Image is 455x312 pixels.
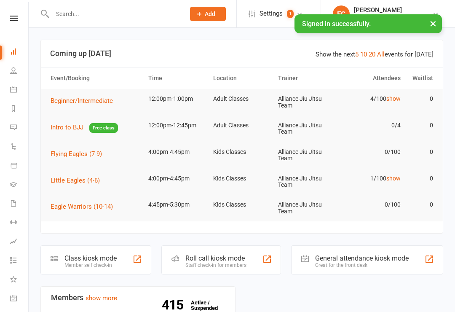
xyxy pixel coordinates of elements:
div: Show the next events for [DATE] [316,49,434,59]
span: Free class [89,123,118,133]
a: Calendar [10,81,29,100]
td: Alliance Jiu Jitsu Team [274,195,339,221]
div: Member self check-in [64,262,117,268]
div: General attendance kiosk mode [315,254,409,262]
a: General attendance kiosk mode [10,290,29,309]
td: 0/4 [339,116,404,135]
td: Kids Classes [209,142,274,162]
td: 4:45pm-5:30pm [145,195,209,215]
strong: 415 [162,299,187,311]
div: Alliance [GEOGRAPHIC_DATA] [354,14,432,22]
a: show [386,95,401,102]
span: Add [205,11,215,17]
button: Little Eagles (4-6) [51,175,106,186]
th: Event/Booking [47,67,145,89]
td: 0 [404,195,437,215]
a: 5 [355,51,359,58]
td: Kids Classes [209,169,274,188]
div: Staff check-in for members [185,262,246,268]
td: Alliance Jiu Jitsu Team [274,142,339,169]
a: show more [86,294,117,302]
a: 10 [360,51,367,58]
a: Dashboard [10,43,29,62]
span: Signed in successfully. [302,20,371,28]
h3: Members [51,293,225,302]
span: Intro to BJJ [51,124,83,131]
a: show [386,175,401,182]
td: 0/100 [339,142,404,162]
td: Alliance Jiu Jitsu Team [274,116,339,142]
td: Kids Classes [209,195,274,215]
td: 1/100 [339,169,404,188]
button: Add [190,7,226,21]
button: × [426,14,441,32]
td: 0/100 [339,195,404,215]
div: Class kiosk mode [64,254,117,262]
span: Beginner/Intermediate [51,97,113,105]
button: Intro to BJJFree class [51,122,118,133]
td: Alliance Jiu Jitsu Team [274,169,339,195]
td: 4:00pm-4:45pm [145,142,209,162]
a: What's New [10,271,29,290]
a: Reports [10,100,29,119]
div: FC [333,5,350,22]
td: 0 [404,142,437,162]
div: Great for the front desk [315,262,409,268]
th: Trainer [274,67,339,89]
td: 0 [404,169,437,188]
td: Adult Classes [209,116,274,135]
th: Time [145,67,209,89]
td: 0 [404,116,437,135]
div: [PERSON_NAME] [354,6,432,14]
span: Little Eagles (4-6) [51,177,100,184]
th: Waitlist [404,67,437,89]
button: Flying Eagles (7-9) [51,149,108,159]
span: Flying Eagles (7-9) [51,150,102,158]
a: 20 [369,51,375,58]
div: Roll call kiosk mode [185,254,246,262]
button: Eagle Warriors (10-14) [51,202,119,212]
td: Alliance Jiu Jitsu Team [274,89,339,116]
td: 12:00pm-1:00pm [145,89,209,109]
td: Adult Classes [209,89,274,109]
a: People [10,62,29,81]
span: Settings [260,4,283,23]
h3: Coming up [DATE] [50,49,434,58]
button: Beginner/Intermediate [51,96,119,106]
span: Eagle Warriors (10-14) [51,203,113,210]
td: 12:00pm-12:45pm [145,116,209,135]
th: Location [209,67,274,89]
a: Assessments [10,233,29,252]
a: Product Sales [10,157,29,176]
input: Search... [50,8,179,20]
td: 4/100 [339,89,404,109]
td: 0 [404,89,437,109]
a: All [377,51,385,58]
th: Attendees [339,67,404,89]
span: 1 [287,10,294,18]
td: 4:00pm-4:45pm [145,169,209,188]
